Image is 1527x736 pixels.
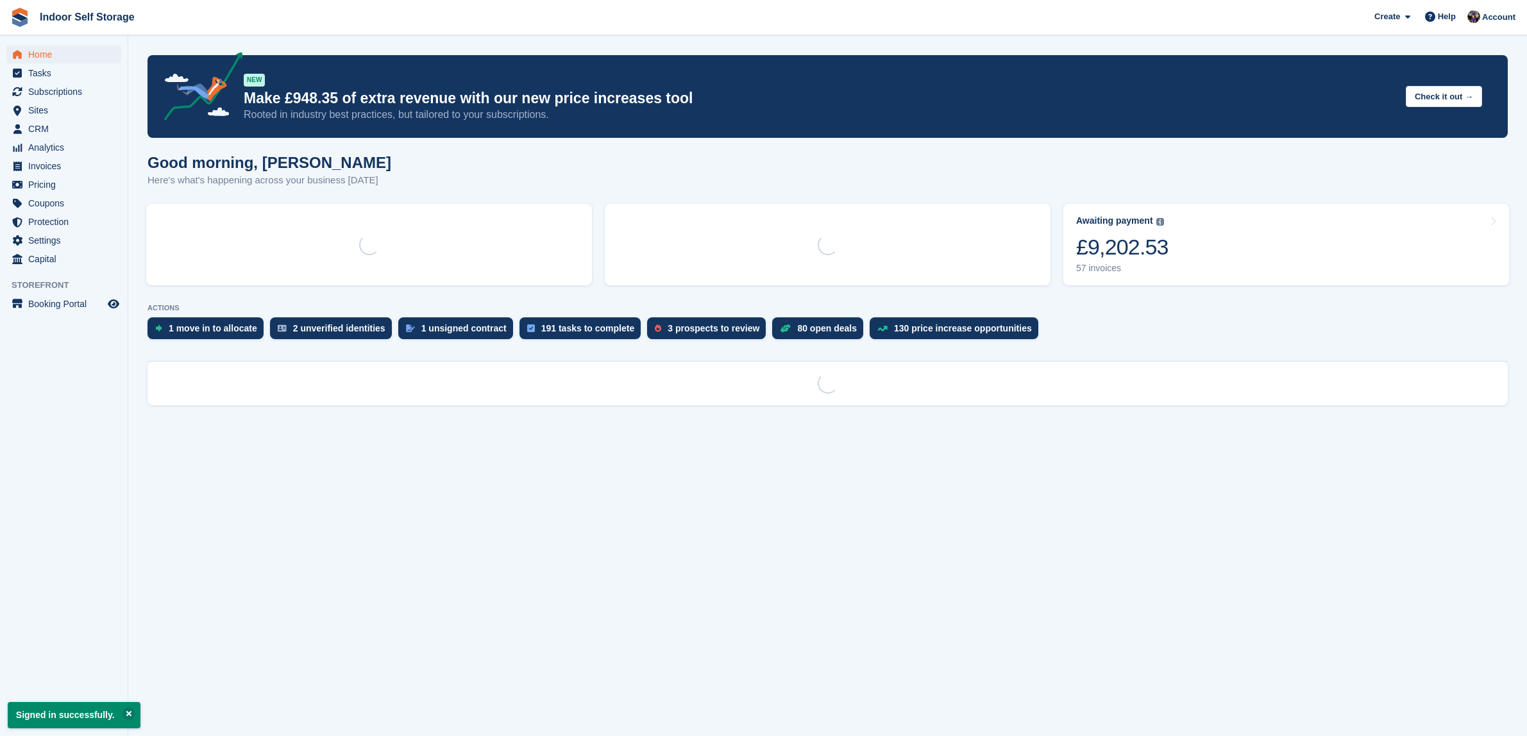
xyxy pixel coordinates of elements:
[28,157,105,175] span: Invoices
[6,83,121,101] a: menu
[1438,10,1456,23] span: Help
[668,323,759,333] div: 3 prospects to review
[148,304,1508,312] p: ACTIONS
[780,324,791,333] img: deal-1b604bf984904fb50ccaf53a9ad4b4a5d6e5aea283cecdc64d6e3604feb123c2.svg
[6,176,121,194] a: menu
[8,702,140,728] p: Signed in successfully.
[6,250,121,268] a: menu
[106,296,121,312] a: Preview store
[244,74,265,87] div: NEW
[12,279,128,292] span: Storefront
[1467,10,1480,23] img: Sandra Pomeroy
[6,194,121,212] a: menu
[6,64,121,82] a: menu
[293,323,385,333] div: 2 unverified identities
[28,213,105,231] span: Protection
[28,138,105,156] span: Analytics
[870,317,1045,346] a: 130 price increase opportunities
[28,194,105,212] span: Coupons
[6,295,121,313] a: menu
[1076,234,1168,260] div: £9,202.53
[28,176,105,194] span: Pricing
[421,323,507,333] div: 1 unsigned contract
[655,324,661,332] img: prospect-51fa495bee0391a8d652442698ab0144808aea92771e9ea1ae160a38d050c398.svg
[6,101,121,119] a: menu
[894,323,1032,333] div: 130 price increase opportunities
[270,317,398,346] a: 2 unverified identities
[541,323,635,333] div: 191 tasks to complete
[28,83,105,101] span: Subscriptions
[278,324,287,332] img: verify_identity-adf6edd0f0f0b5bbfe63781bf79b02c33cf7c696d77639b501bdc392416b5a36.svg
[1063,204,1509,285] a: Awaiting payment £9,202.53 57 invoices
[148,173,391,188] p: Here's what's happening across your business [DATE]
[1076,263,1168,274] div: 57 invoices
[6,46,121,63] a: menu
[28,64,105,82] span: Tasks
[6,120,121,138] a: menu
[148,154,391,171] h1: Good morning, [PERSON_NAME]
[1406,86,1482,107] button: Check it out →
[1076,215,1153,226] div: Awaiting payment
[406,324,415,332] img: contract_signature_icon-13c848040528278c33f63329250d36e43548de30e8caae1d1a13099fd9432cc5.svg
[6,213,121,231] a: menu
[10,8,30,27] img: stora-icon-8386f47178a22dfd0bd8f6a31ec36ba5ce8667c1dd55bd0f319d3a0aa187defe.svg
[28,295,105,313] span: Booking Portal
[244,89,1396,108] p: Make £948.35 of extra revenue with our new price increases tool
[244,108,1396,122] p: Rooted in industry best practices, but tailored to your subscriptions.
[6,138,121,156] a: menu
[28,231,105,249] span: Settings
[155,324,162,332] img: move_ins_to_allocate_icon-fdf77a2bb77ea45bf5b3d319d69a93e2d87916cf1d5bf7949dd705db3b84f3ca.svg
[1156,218,1164,226] img: icon-info-grey-7440780725fd019a000dd9b08b2336e03edf1995a4989e88bcd33f0948082b44.svg
[519,317,648,346] a: 191 tasks to complete
[1482,11,1515,24] span: Account
[6,157,121,175] a: menu
[169,323,257,333] div: 1 move in to allocate
[1374,10,1400,23] span: Create
[797,323,857,333] div: 80 open deals
[772,317,870,346] a: 80 open deals
[28,46,105,63] span: Home
[28,250,105,268] span: Capital
[527,324,535,332] img: task-75834270c22a3079a89374b754ae025e5fb1db73e45f91037f5363f120a921f8.svg
[148,317,270,346] a: 1 move in to allocate
[877,326,888,331] img: price_increase_opportunities-93ffe204e8149a01c8c9dc8f82e8f89637d9d84a8eef4429ea346261dce0b2c0.svg
[153,52,243,125] img: price-adjustments-announcement-icon-8257ccfd72463d97f412b2fc003d46551f7dbcb40ab6d574587a9cd5c0d94...
[398,317,519,346] a: 1 unsigned contract
[28,101,105,119] span: Sites
[6,231,121,249] a: menu
[647,317,772,346] a: 3 prospects to review
[28,120,105,138] span: CRM
[35,6,140,28] a: Indoor Self Storage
